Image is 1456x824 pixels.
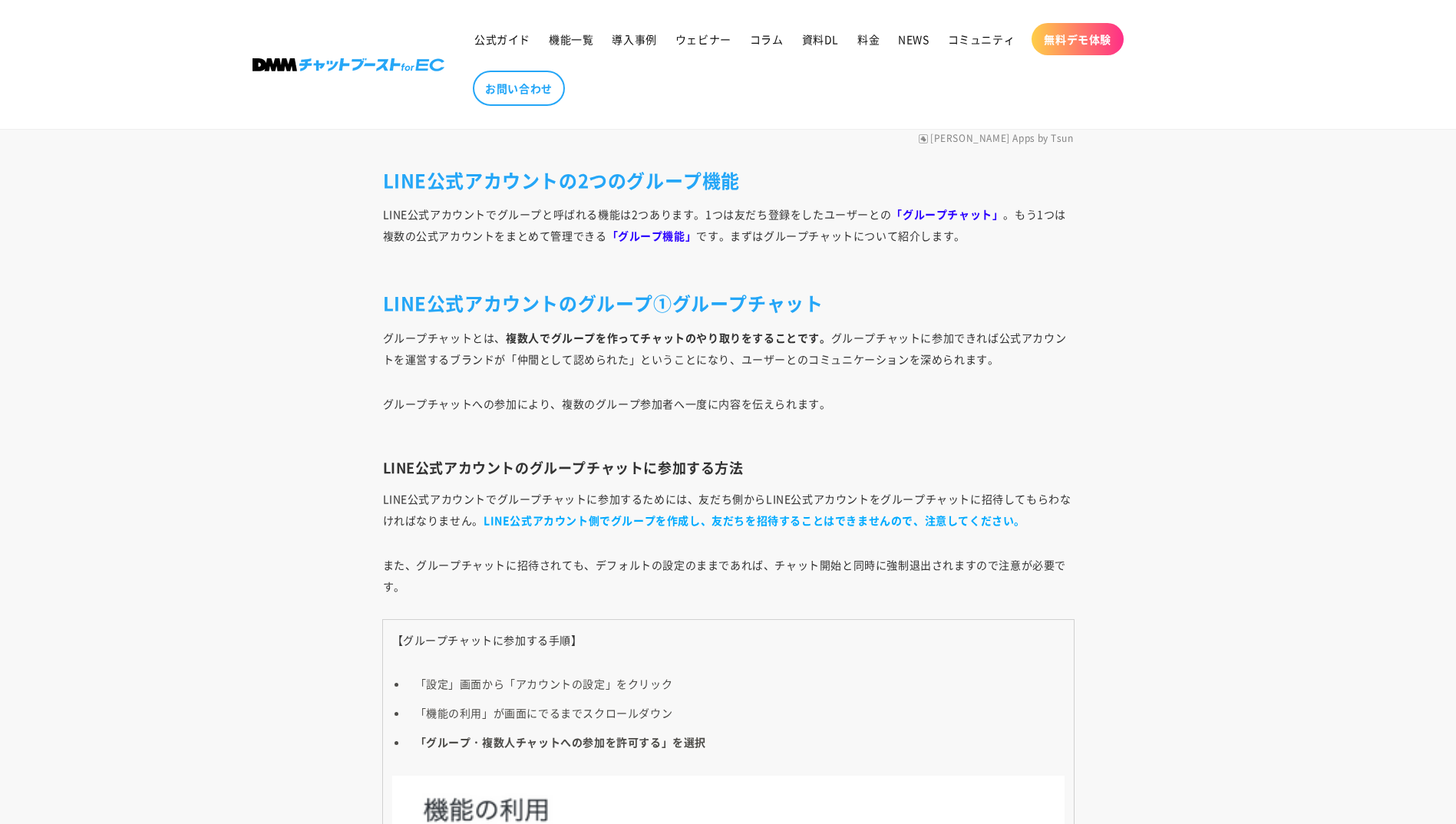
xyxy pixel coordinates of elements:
h2: LINE公式アカウントの2つのグループ機能 [383,168,1074,192]
a: コラム [741,23,793,55]
a: お問い合わせ [473,71,565,106]
h2: LINE公式アカウントのグループ①グループチャット [383,291,1074,315]
p: また、グループチャットに招待されても、デフォルトの設定のままであれば、チャット開始と同時に強制退出されますので注意が必要です。 [383,554,1074,597]
a: 機能一覧 [540,23,603,55]
img: RuffRuff Apps [919,134,928,143]
span: 機能一覧 [549,32,593,46]
img: 株式会社DMM Boost [253,58,444,71]
p: グループチャットへの参加により、複数のグループ参加者へ一度に内容を伝えられます。 [383,393,1074,436]
a: 導入事例 [603,23,665,55]
a: ウェビナー [666,23,741,55]
span: コミュニティ [948,32,1015,46]
span: ウェビナー [675,32,731,46]
h3: LINE公式アカウントのグループチャットに参加する方法 [383,459,1074,476]
li: 「設定」画面から「アカウントの設定」をクリック [408,673,1065,694]
a: NEWS [889,23,938,55]
a: コミュニティ [939,23,1025,55]
a: 公式ガイド [465,23,540,55]
span: 導入事例 [612,32,656,46]
span: 公式ガイド [474,32,530,46]
a: [PERSON_NAME] Apps [930,133,1035,145]
span: 料金 [857,32,880,46]
a: Tsun [1051,133,1073,145]
strong: 複数人でグループを作ってチャットのやり取りをすることです。 [506,330,830,345]
a: 資料DL [793,23,848,55]
p: グループチャットとは、 グループチャットに参加できれば公式アカウントを運営するブランドが「仲間として認められた」ということになり、ユーザーとのコミュニケーションを深められます。 [383,327,1074,370]
a: 料金 [848,23,889,55]
span: お問い合わせ [485,81,553,95]
span: 無料デモ体験 [1044,32,1111,46]
strong: 「グループ・複数人チャットへの参加を許可する」を選択 [415,734,707,750]
span: NEWS [898,32,929,46]
a: 無料デモ体験 [1032,23,1124,55]
strong: 「グループチャット」 [891,206,1003,222]
p: LINE公式アカウントでグループと呼ばれる機能は2つあります。1つは友だち登録をしたユーザーとの 。もう1つは複数の公式アカウントをまとめて管理できる です。まずはグループチャットについて紹介します。 [383,203,1074,268]
li: 「機能の利用」が画面にでるまでスクロールダウン [408,702,1065,723]
span: コラム [750,32,784,46]
span: 資料DL [802,32,839,46]
strong: LINE公式アカウント側でグループを作成し、友だちを招待することはできませんので、注意してください。 [484,513,1025,528]
p: LINE公式アカウントでグループチャットに参加するためには、友だち側からLINE公式アカウントをグループチャットに招待してもらわなければなりません。 [383,488,1074,531]
span: by [1038,133,1048,145]
strong: 「グループ機能」 [607,228,697,243]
